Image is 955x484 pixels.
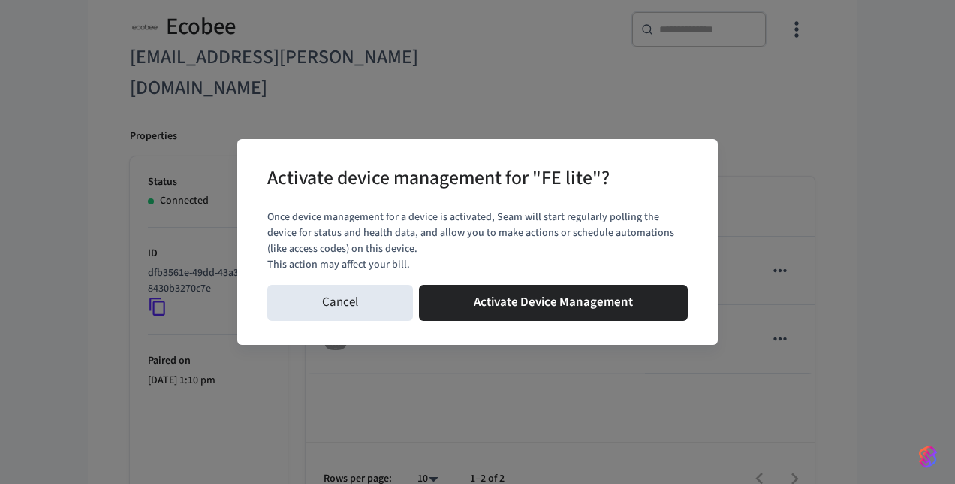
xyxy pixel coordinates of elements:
button: Activate Device Management [419,285,688,321]
p: Once device management for a device is activated, Seam will start regularly polling the device fo... [267,210,688,257]
p: This action may affect your bill. [267,257,688,273]
h2: Activate device management for "FE lite"? [267,157,610,203]
button: Cancel [267,285,413,321]
img: SeamLogoGradient.69752ec5.svg [919,445,937,469]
